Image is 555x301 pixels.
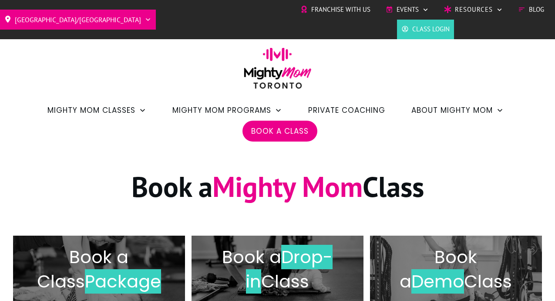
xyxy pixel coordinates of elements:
a: About Mighty Mom [411,103,504,118]
span: Book a [400,245,477,294]
a: Class Login [401,23,450,36]
span: Package [85,269,161,294]
a: Events [386,3,429,16]
span: Book a Class [37,245,129,294]
span: Demo [411,269,464,294]
a: Mighty Mom Programs [172,103,282,118]
span: Blog [529,3,544,16]
span: Class Login [412,23,450,36]
h2: Book a Class [201,245,354,294]
h1: Book a Class [13,168,542,216]
a: Blog [518,3,544,16]
span: Franchise with Us [311,3,370,16]
a: Franchise with Us [300,3,370,16]
span: Mighty Mom Classes [47,103,135,118]
img: mightymom-logo-toronto [239,47,316,95]
span: Class [464,269,512,294]
span: Drop-in [246,245,333,294]
span: Events [397,3,419,16]
span: Mighty Mom Programs [172,103,271,118]
a: Resources [444,3,503,16]
a: Book a Class [251,124,309,139]
span: Resources [455,3,493,16]
a: Mighty Mom Classes [47,103,146,118]
a: Private Coaching [308,103,385,118]
span: About Mighty Mom [411,103,493,118]
span: [GEOGRAPHIC_DATA]/[GEOGRAPHIC_DATA] [15,13,141,27]
span: Mighty Mom [212,168,363,205]
a: [GEOGRAPHIC_DATA]/[GEOGRAPHIC_DATA] [4,13,151,27]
